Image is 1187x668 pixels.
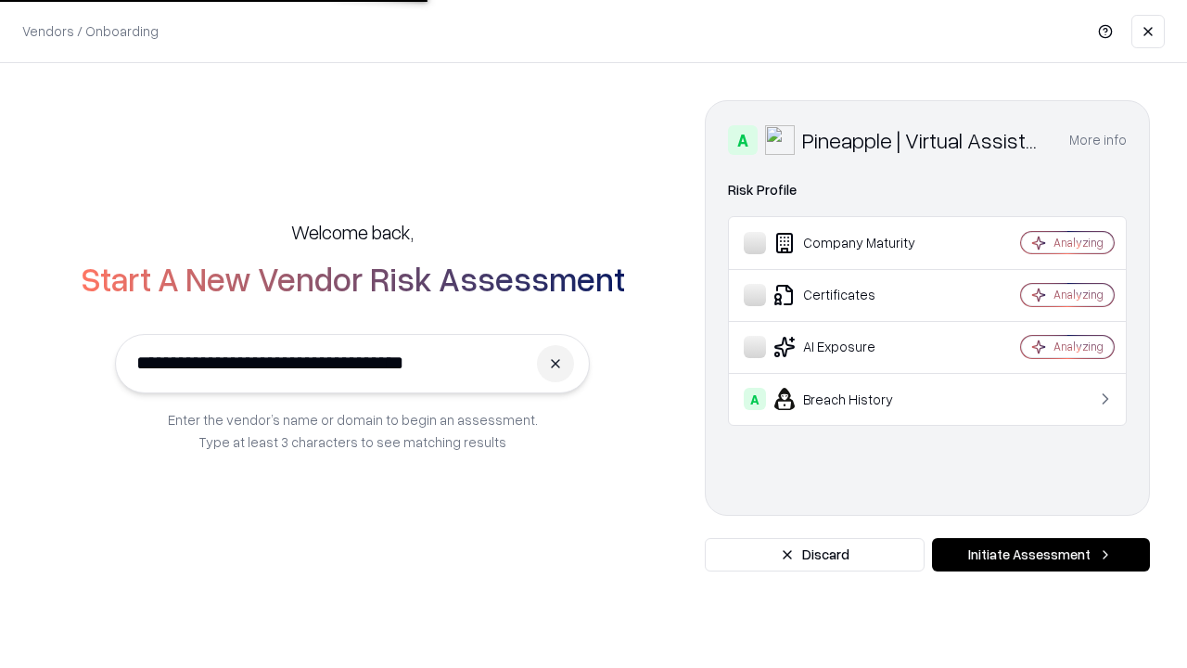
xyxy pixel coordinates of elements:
[744,336,965,358] div: AI Exposure
[22,21,159,41] p: Vendors / Onboarding
[932,538,1150,572] button: Initiate Assessment
[291,219,414,245] h5: Welcome back,
[744,388,965,410] div: Breach History
[802,125,1047,155] div: Pineapple | Virtual Assistant Agency
[765,125,795,155] img: Pineapple | Virtual Assistant Agency
[744,284,965,306] div: Certificates
[744,388,766,410] div: A
[168,408,538,453] p: Enter the vendor’s name or domain to begin an assessment. Type at least 3 characters to see match...
[1069,123,1127,157] button: More info
[1053,235,1104,250] div: Analyzing
[728,179,1127,201] div: Risk Profile
[705,538,925,572] button: Discard
[81,260,625,297] h2: Start A New Vendor Risk Assessment
[728,125,758,155] div: A
[1053,287,1104,302] div: Analyzing
[744,232,965,254] div: Company Maturity
[1053,339,1104,354] div: Analyzing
